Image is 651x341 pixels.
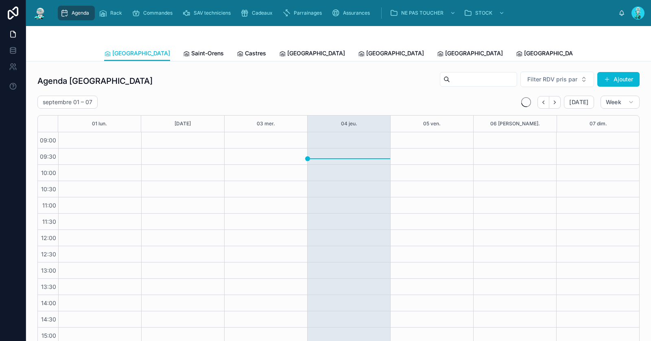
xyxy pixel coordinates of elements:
span: [GEOGRAPHIC_DATA] [445,49,503,57]
button: 06 [PERSON_NAME]. [490,116,540,132]
button: 01 lun. [92,116,107,132]
button: 03 mer. [257,116,275,132]
span: [GEOGRAPHIC_DATA] [112,49,170,57]
span: 10:30 [39,186,58,192]
span: 11:00 [40,202,58,209]
span: STOCK [475,10,492,16]
span: [GEOGRAPHIC_DATA] [366,49,424,57]
span: Parrainages [294,10,322,16]
span: Castres [245,49,266,57]
span: 15:00 [39,332,58,339]
button: Ajouter [597,72,640,87]
span: 14:30 [39,316,58,323]
span: 13:00 [39,267,58,274]
span: Week [606,98,621,106]
span: 10:00 [39,169,58,176]
a: [GEOGRAPHIC_DATA] [358,46,424,62]
div: scrollable content [54,4,618,22]
h1: Agenda [GEOGRAPHIC_DATA] [37,75,153,87]
a: NE PAS TOUCHER [387,6,460,20]
span: Commandes [143,10,173,16]
button: 07 dim. [590,116,607,132]
span: Rack [110,10,122,16]
a: STOCK [461,6,509,20]
span: 11:30 [40,218,58,225]
span: 14:00 [39,299,58,306]
button: [DATE] [564,96,594,109]
span: NE PAS TOUCHER [401,10,443,16]
a: [GEOGRAPHIC_DATA] [104,46,170,61]
a: Parrainages [280,6,328,20]
a: Saint-Orens [183,46,224,62]
h2: septembre 01 – 07 [43,98,92,106]
a: [GEOGRAPHIC_DATA] [437,46,503,62]
button: 05 ven. [423,116,441,132]
a: Commandes [129,6,178,20]
img: App logo [33,7,47,20]
a: [GEOGRAPHIC_DATA] [516,46,582,62]
a: SAV techniciens [180,6,236,20]
a: [GEOGRAPHIC_DATA] [279,46,345,62]
span: [GEOGRAPHIC_DATA] [524,49,582,57]
span: 09:00 [38,137,58,144]
span: [DATE] [569,98,588,106]
span: Cadeaux [252,10,273,16]
button: Back [537,96,549,109]
span: Agenda [72,10,89,16]
button: 04 jeu. [341,116,357,132]
span: 12:00 [39,234,58,241]
span: Assurances [343,10,370,16]
span: 12:30 [39,251,58,258]
span: [GEOGRAPHIC_DATA] [287,49,345,57]
span: Saint-Orens [191,49,224,57]
button: Next [549,96,561,109]
button: Select Button [520,72,594,87]
span: 09:30 [38,153,58,160]
button: Week [601,96,640,109]
span: 13:30 [39,283,58,290]
a: Agenda [58,6,95,20]
a: Cadeaux [238,6,278,20]
a: Castres [237,46,266,62]
a: Assurances [329,6,376,20]
span: Filter RDV pris par [527,75,577,83]
a: Rack [96,6,128,20]
span: SAV techniciens [194,10,231,16]
button: [DATE] [175,116,191,132]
